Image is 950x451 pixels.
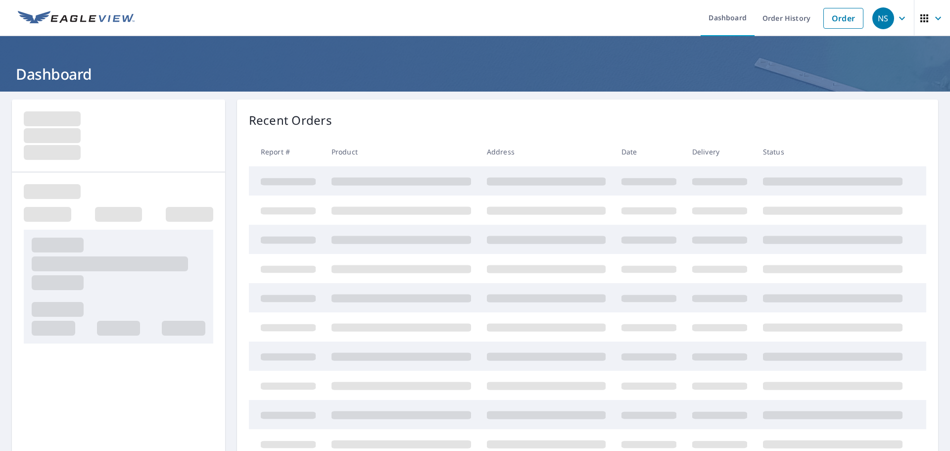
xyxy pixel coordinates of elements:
[324,137,479,166] th: Product
[684,137,755,166] th: Delivery
[823,8,863,29] a: Order
[249,111,332,129] p: Recent Orders
[614,137,684,166] th: Date
[872,7,894,29] div: NS
[755,137,910,166] th: Status
[479,137,614,166] th: Address
[18,11,135,26] img: EV Logo
[12,64,938,84] h1: Dashboard
[249,137,324,166] th: Report #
